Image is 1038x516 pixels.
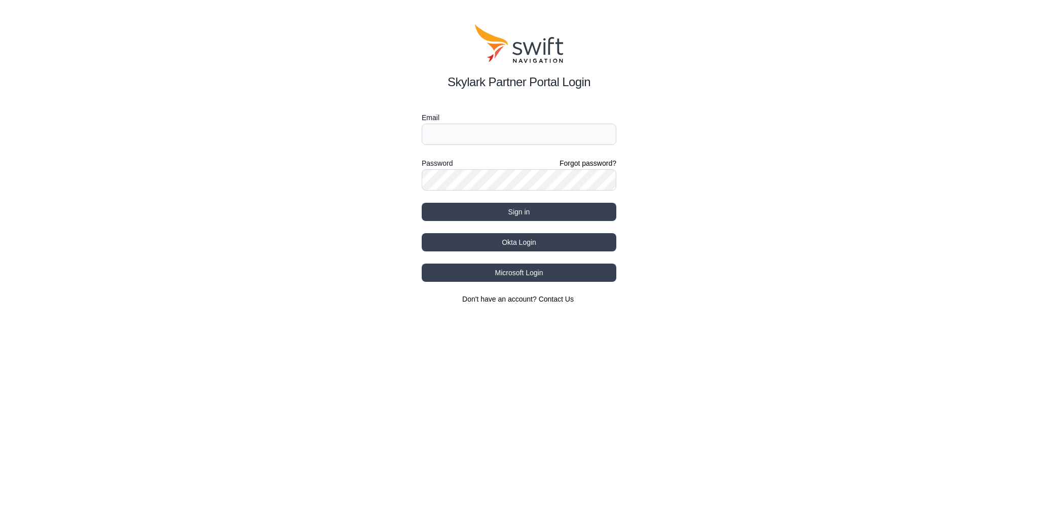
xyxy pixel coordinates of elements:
[422,294,616,304] section: Don't have an account?
[422,203,616,221] button: Sign in
[539,295,574,303] a: Contact Us
[560,158,616,168] a: Forgot password?
[422,264,616,282] button: Microsoft Login
[422,233,616,251] button: Okta Login
[422,157,453,169] label: Password
[422,112,616,124] label: Email
[422,73,616,91] h2: Skylark Partner Portal Login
